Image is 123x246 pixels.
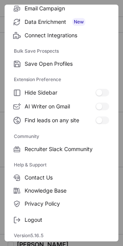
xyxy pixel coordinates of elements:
span: Save Open Profiles [25,60,109,67]
label: Email Campaign [5,2,118,15]
span: Data Enrichment [25,18,109,26]
div: Version 5.16.5 [5,229,118,242]
span: Find leads on any site [25,117,95,124]
label: AI Writer on Gmail [5,100,118,113]
label: Bulk Save Prospects [14,45,109,57]
label: Data Enrichment New [5,15,118,29]
span: Recruiter Slack Community [25,146,109,153]
span: Knowledge Base [25,187,109,194]
label: Extension Preference [14,73,109,86]
label: Contact Us [5,171,118,184]
span: Contact Us [25,174,109,181]
label: Recruiter Slack Community [5,143,118,156]
span: Email Campaign [25,5,109,12]
span: Connect Integrations [25,32,109,39]
span: AI Writer on Gmail [25,103,95,110]
label: Save Open Profiles [5,57,118,70]
span: Privacy Policy [25,200,109,207]
span: Logout [25,216,109,223]
label: Community [14,130,109,143]
label: Find leads on any site [5,113,118,127]
label: Hide Sidebar [5,86,118,100]
span: New [72,18,85,26]
span: Hide Sidebar [25,89,95,96]
label: Logout [5,213,118,226]
label: Privacy Policy [5,197,118,210]
label: Connect Integrations [5,29,118,42]
label: Knowledge Base [5,184,118,197]
label: Help & Support [14,159,109,171]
